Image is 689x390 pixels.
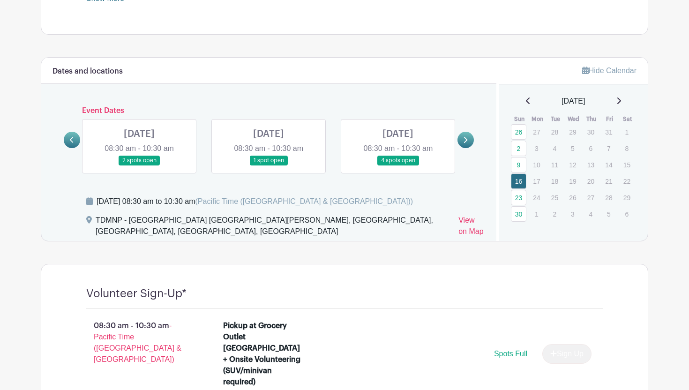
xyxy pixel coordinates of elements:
[562,96,585,107] span: [DATE]
[547,174,562,188] p: 18
[601,141,616,156] p: 7
[619,114,637,124] th: Sat
[619,190,635,205] p: 29
[223,320,304,388] div: Pickup at Grocery Outlet [GEOGRAPHIC_DATA] + Onsite Volunteering (SUV/minivan required)
[583,207,599,221] p: 4
[619,125,635,139] p: 1
[583,141,599,156] p: 6
[511,173,526,189] a: 16
[511,206,526,222] a: 30
[529,190,544,205] p: 24
[96,215,451,241] div: TDMNP - [GEOGRAPHIC_DATA] [GEOGRAPHIC_DATA][PERSON_NAME], [GEOGRAPHIC_DATA], [GEOGRAPHIC_DATA], [...
[601,125,616,139] p: 31
[547,157,562,172] p: 11
[511,141,526,156] a: 2
[547,141,562,156] p: 4
[582,67,637,75] a: Hide Calendar
[619,174,635,188] p: 22
[565,141,580,156] p: 5
[600,114,619,124] th: Fri
[583,174,599,188] p: 20
[528,114,547,124] th: Mon
[547,190,562,205] p: 25
[583,114,601,124] th: Thu
[529,141,544,156] p: 3
[494,350,527,358] span: Spots Full
[619,207,635,221] p: 6
[619,141,635,156] p: 8
[511,124,526,140] a: 26
[529,157,544,172] p: 10
[71,316,208,369] p: 08:30 am - 10:30 am
[529,125,544,139] p: 27
[547,114,565,124] th: Tue
[195,197,413,205] span: (Pacific Time ([GEOGRAPHIC_DATA] & [GEOGRAPHIC_DATA]))
[565,190,580,205] p: 26
[511,157,526,172] a: 9
[52,67,123,76] h6: Dates and locations
[565,157,580,172] p: 12
[564,114,583,124] th: Wed
[583,125,599,139] p: 30
[583,190,599,205] p: 27
[547,207,562,221] p: 2
[510,114,529,124] th: Sun
[529,174,544,188] p: 17
[458,215,485,241] a: View on Map
[601,207,616,221] p: 5
[80,106,457,115] h6: Event Dates
[97,196,413,207] div: [DATE] 08:30 am to 10:30 am
[86,287,187,300] h4: Volunteer Sign-Up*
[601,157,616,172] p: 14
[601,190,616,205] p: 28
[601,174,616,188] p: 21
[565,174,580,188] p: 19
[565,125,580,139] p: 29
[529,207,544,221] p: 1
[547,125,562,139] p: 28
[565,207,580,221] p: 3
[511,190,526,205] a: 23
[619,157,635,172] p: 15
[583,157,599,172] p: 13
